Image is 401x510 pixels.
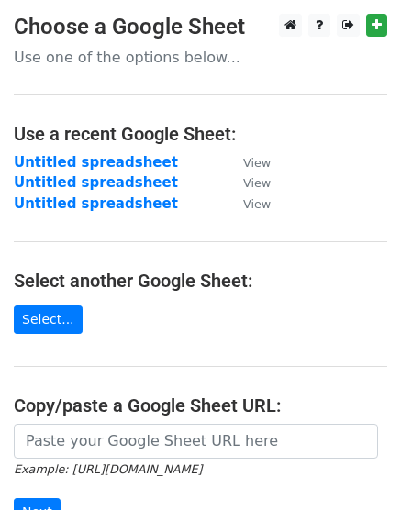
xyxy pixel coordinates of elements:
a: View [225,154,271,171]
small: Example: [URL][DOMAIN_NAME] [14,462,202,476]
a: View [225,174,271,191]
a: View [225,195,271,212]
a: Untitled spreadsheet [14,174,178,191]
h4: Copy/paste a Google Sheet URL: [14,394,387,416]
input: Paste your Google Sheet URL here [14,424,378,459]
h4: Select another Google Sheet: [14,270,387,292]
h3: Choose a Google Sheet [14,14,387,40]
small: View [243,156,271,170]
small: View [243,176,271,190]
small: View [243,197,271,211]
h4: Use a recent Google Sheet: [14,123,387,145]
a: Untitled spreadsheet [14,195,178,212]
a: Select... [14,305,83,334]
p: Use one of the options below... [14,48,387,67]
a: Untitled spreadsheet [14,154,178,171]
iframe: Chat Widget [309,422,401,510]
